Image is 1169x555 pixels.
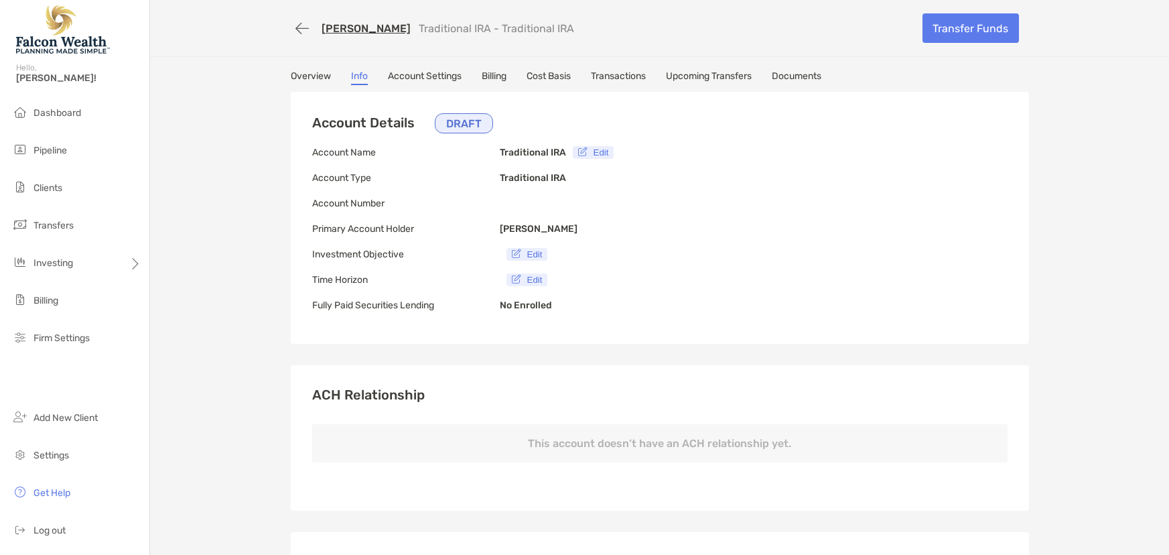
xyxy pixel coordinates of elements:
[388,70,462,85] a: Account Settings
[12,104,28,120] img: dashboard icon
[527,70,571,85] a: Cost Basis
[351,70,368,85] a: Info
[33,412,98,424] span: Add New Client
[12,484,28,500] img: get-help icon
[16,5,110,54] img: Falcon Wealth Planning Logo
[33,295,58,306] span: Billing
[12,254,28,270] img: investing icon
[12,141,28,158] img: pipeline icon
[500,223,577,235] b: [PERSON_NAME]
[312,246,500,263] p: Investment Objective
[506,273,548,286] button: Edit
[33,487,70,499] span: Get Help
[312,271,500,288] p: Time Horizon
[33,450,69,461] span: Settings
[33,257,73,269] span: Investing
[312,424,1008,462] p: This account doesn’t have an ACH relationship yet.
[772,70,821,85] a: Documents
[312,144,500,161] p: Account Name
[312,221,500,237] p: Primary Account Holder
[12,179,28,195] img: clients icon
[500,172,566,184] b: Traditional IRA
[12,217,28,233] img: transfers icon
[312,195,500,212] p: Account Number
[33,220,74,231] span: Transfers
[33,107,81,119] span: Dashboard
[312,113,493,133] h3: Account Details
[12,292,28,308] img: billing icon
[322,22,411,35] a: [PERSON_NAME]
[500,147,566,158] b: Traditional IRA
[446,115,482,132] p: DRAFT
[291,70,331,85] a: Overview
[922,13,1019,43] a: Transfer Funds
[666,70,752,85] a: Upcoming Transfers
[12,409,28,425] img: add_new_client icon
[16,72,141,84] span: [PERSON_NAME]!
[500,300,552,311] b: No Enrolled
[33,145,67,156] span: Pipeline
[312,170,500,186] p: Account Type
[33,182,62,194] span: Clients
[12,329,28,345] img: firm-settings icon
[12,446,28,462] img: settings icon
[506,248,548,261] button: Edit
[419,22,574,35] p: Traditional IRA - Traditional IRA
[573,146,614,159] button: Edit
[12,521,28,538] img: logout icon
[33,332,90,344] span: Firm Settings
[33,525,66,536] span: Log out
[482,70,506,85] a: Billing
[312,387,1008,403] h3: ACH Relationship
[591,70,646,85] a: Transactions
[312,297,500,314] p: Fully Paid Securities Lending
